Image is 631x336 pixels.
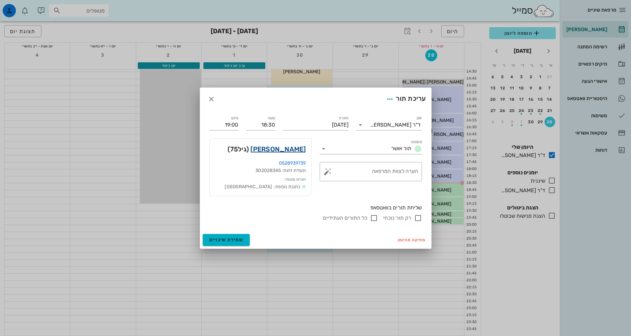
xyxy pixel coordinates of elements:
div: סטטוסתור אושר [320,143,422,154]
span: 75 [230,145,238,153]
button: שמירת שינויים [203,234,250,246]
label: תאריך [338,116,348,121]
label: סיום [231,116,238,121]
label: שעה [267,116,275,121]
a: [PERSON_NAME] [250,144,306,154]
span: שמירת שינויים [209,237,243,243]
button: מחיקה מהיומן [395,235,429,245]
div: יומןד"ר [PERSON_NAME] [356,120,422,130]
div: שליחת תורים בוואטסאפ [209,204,422,211]
div: עריכת תור [384,93,426,105]
label: רק תור נוכחי [383,215,411,221]
small: הערות מטופל: [284,177,306,182]
span: (גיל ) [228,144,249,154]
div: ד"ר [PERSON_NAME] [370,122,421,128]
span: תור אושר [391,145,411,151]
span: כתובת נוספת: [GEOGRAPHIC_DATA] [225,184,300,190]
div: תעודת זהות: 302028345 [215,167,306,174]
label: כל התורים העתידיים [323,215,367,221]
label: סטטוס [411,140,422,144]
span: מחיקה מהיומן [398,238,426,242]
a: 0528939739 [279,160,306,166]
label: יומן [416,116,422,121]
